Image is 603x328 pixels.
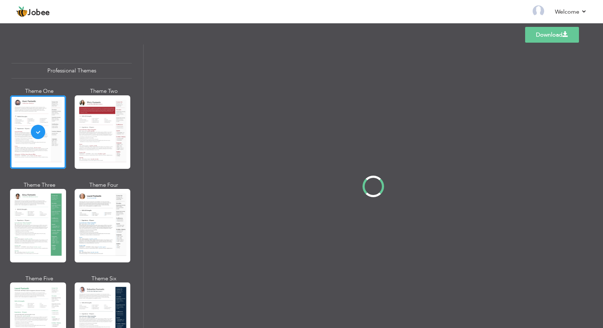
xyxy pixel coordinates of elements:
img: jobee.io [16,6,28,18]
a: Jobee [16,6,50,18]
img: Profile Img [533,5,544,17]
a: Download [525,27,579,43]
a: Welcome [555,8,587,16]
span: Jobee [28,9,50,17]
